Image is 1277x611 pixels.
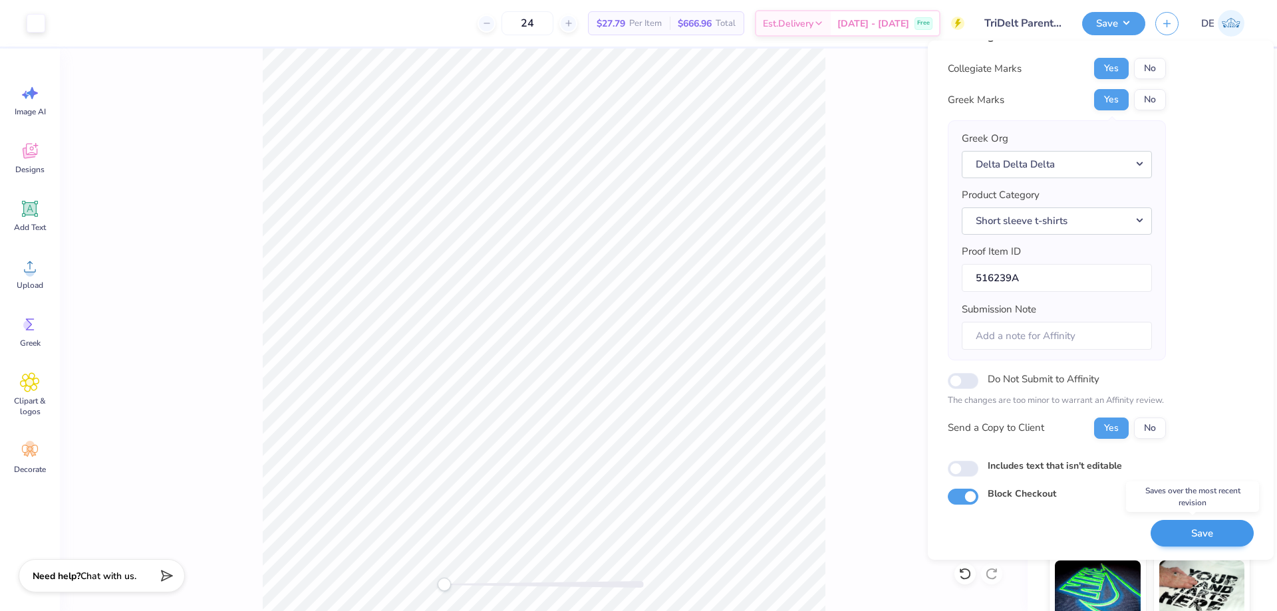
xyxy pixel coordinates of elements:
div: Accessibility label [438,578,451,591]
span: Decorate [14,464,46,475]
div: Greek Marks [948,92,1004,108]
div: Collegiate Marks [948,61,1022,76]
span: [DATE] - [DATE] [837,17,909,31]
span: Free [917,19,930,28]
input: Untitled Design [974,10,1072,37]
span: Total [716,17,736,31]
span: Greek [20,338,41,348]
input: Add a note for Affinity [962,322,1152,350]
span: DE [1201,16,1214,31]
span: Image AI [15,106,46,117]
button: Save [1151,520,1254,547]
label: Product Category [962,187,1040,203]
img: Djian Evardoni [1218,10,1244,37]
span: Add Text [14,222,46,233]
span: Chat with us. [80,570,136,582]
button: Yes [1094,89,1129,110]
button: Short sleeve t-shirts [962,207,1152,235]
button: Yes [1094,58,1129,79]
span: Upload [17,280,43,291]
span: $666.96 [678,17,712,31]
label: Submission Note [962,302,1036,317]
span: $27.79 [597,17,625,31]
strong: Need help? [33,570,80,582]
button: Save [1082,12,1145,35]
button: No [1134,58,1166,79]
div: Saves over the most recent revision [1126,481,1259,512]
label: Greek Org [962,131,1008,146]
label: Proof Item ID [962,244,1021,259]
button: Yes [1094,418,1129,439]
button: Delta Delta Delta [962,151,1152,178]
label: Block Checkout [988,487,1056,501]
p: The changes are too minor to warrant an Affinity review. [948,394,1166,408]
span: Clipart & logos [8,396,52,417]
span: Est. Delivery [763,17,813,31]
div: Send a Copy to Client [948,420,1044,435]
button: No [1134,89,1166,110]
a: DE [1195,10,1250,37]
button: No [1134,418,1166,439]
label: Do Not Submit to Affinity [988,370,1099,388]
input: – – [501,11,553,35]
span: Per Item [629,17,662,31]
span: Designs [15,164,45,175]
label: Includes text that isn't editable [988,459,1122,473]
